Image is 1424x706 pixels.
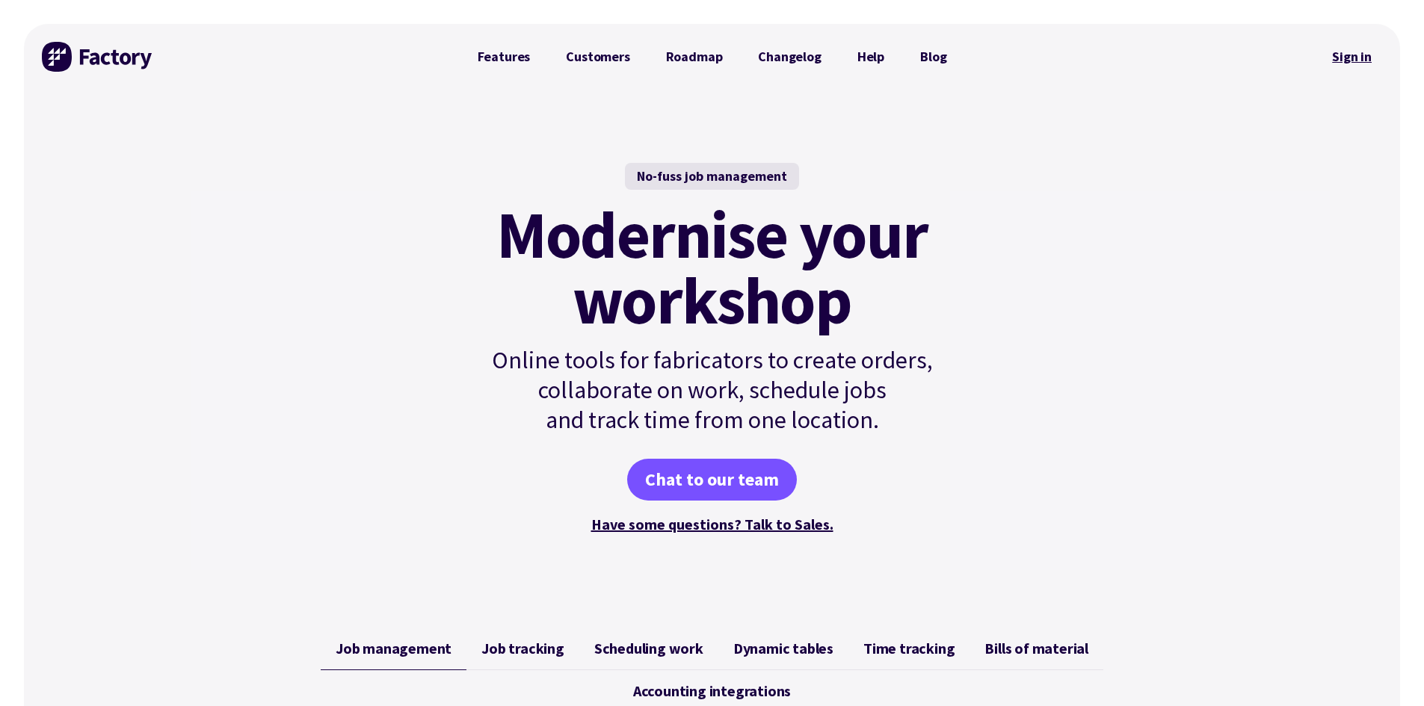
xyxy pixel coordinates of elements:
[902,42,964,72] a: Blog
[1322,40,1382,74] a: Sign in
[460,42,549,72] a: Features
[984,640,1088,657] span: Bills of material
[627,459,797,501] a: Chat to our team
[481,640,564,657] span: Job tracking
[839,42,902,72] a: Help
[591,515,833,533] a: Have some questions? Talk to Sales.
[740,42,839,72] a: Changelog
[336,640,451,657] span: Job management
[648,42,741,72] a: Roadmap
[1322,40,1382,74] nav: Secondary Navigation
[625,163,799,190] div: No-fuss job management
[863,640,955,657] span: Time tracking
[633,682,791,700] span: Accounting integrations
[496,202,928,333] mark: Modernise your workshop
[460,42,965,72] nav: Primary Navigation
[460,345,965,435] p: Online tools for fabricators to create orders, collaborate on work, schedule jobs and track time ...
[548,42,647,72] a: Customers
[594,640,703,657] span: Scheduling work
[1175,545,1424,706] iframe: Chat Widget
[733,640,833,657] span: Dynamic tables
[42,42,154,72] img: Factory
